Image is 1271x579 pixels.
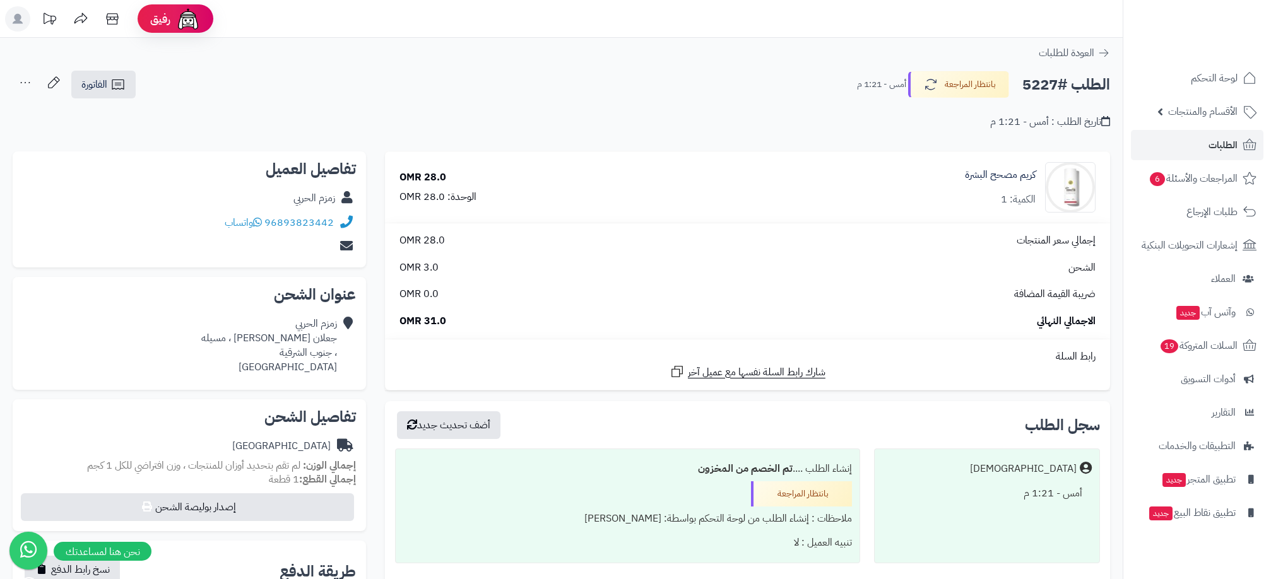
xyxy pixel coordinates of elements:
[1131,63,1263,93] a: لوحة التحكم
[1142,237,1238,254] span: إشعارات التحويلات البنكية
[293,191,335,206] div: زمزم الحربي
[1161,339,1178,353] span: 19
[87,458,300,473] span: لم تقم بتحديد أوزان للمنتجات ، وزن افتراضي للكل 1 كجم
[23,287,356,302] h2: عنوان الشحن
[1131,431,1263,461] a: التطبيقات والخدمات
[303,458,356,473] strong: إجمالي الوزن:
[688,365,825,380] span: شارك رابط السلة نفسها مع عميل آخر
[1159,437,1236,455] span: التطبيقات والخدمات
[21,493,354,521] button: إصدار بوليصة الشحن
[990,115,1110,129] div: تاريخ الطلب : أمس - 1:21 م
[280,564,356,579] h2: طريقة الدفع
[882,481,1092,506] div: أمس - 1:21 م
[1001,192,1036,207] div: الكمية: 1
[1159,337,1238,354] span: السلات المتروكة
[1068,260,1096,275] span: الشحن
[1175,303,1236,321] span: وآتس آب
[1161,471,1236,488] span: تطبيق المتجر
[81,77,107,92] span: الفاتورة
[1181,370,1236,388] span: أدوات التسويق
[1039,45,1094,61] span: العودة للطلبات
[1211,270,1236,288] span: العملاء
[299,472,356,487] strong: إجمالي القطع:
[670,364,825,380] a: شارك رابط السلة نفسها مع عميل آخر
[51,562,110,577] span: نسخ رابط الدفع
[965,168,1036,182] a: كريم مصحح البشرة
[857,78,906,91] small: أمس - 1:21 م
[399,287,439,301] span: 0.0 OMR
[201,317,337,374] div: زمزم الحربي جعلان [PERSON_NAME] ، مسيله ، جنوب الشرقية [GEOGRAPHIC_DATA]
[264,215,334,230] a: 96893823442
[1046,162,1095,213] img: 1739574034-cm4q23r2z0e1f01kldwat3g4p__D9_83_D8_B1_D9_8A_D9_85__D9_85_D8_B5_D8_AD_D8_AD__D8_A7_D9_...
[399,170,446,185] div: 28.0 OMR
[232,439,331,453] div: [GEOGRAPHIC_DATA]
[970,462,1077,476] div: [DEMOGRAPHIC_DATA]
[1131,464,1263,494] a: تطبيق المتجرجديد
[1037,314,1096,329] span: الاجمالي النهائي
[23,161,356,177] h2: تفاصيل العميل
[1131,130,1263,160] a: الطلبات
[1131,297,1263,327] a: وآتس آبجديد
[1185,32,1259,59] img: logo-2.png
[399,260,439,275] span: 3.0 OMR
[399,190,476,204] div: الوحدة: 28.0 OMR
[698,461,793,476] b: تم الخصم من المخزون
[1209,136,1238,154] span: الطلبات
[1131,498,1263,528] a: تطبيق نقاط البيعجديد
[403,457,852,481] div: إنشاء الطلب ....
[1131,397,1263,428] a: التقارير
[23,409,356,424] h2: تفاصيل الشحن
[1131,330,1263,361] a: السلات المتروكة19
[397,411,500,439] button: أضف تحديث جديد
[1186,203,1238,221] span: طلبات الإرجاع
[71,71,136,98] a: الفاتورة
[1162,473,1186,487] span: جديد
[403,530,852,555] div: تنبيه العميل : لا
[225,215,262,230] a: واتساب
[1168,103,1238,120] span: الأقسام والمنتجات
[1039,45,1110,61] a: العودة للطلبات
[1149,506,1173,520] span: جديد
[175,6,201,32] img: ai-face.png
[1131,264,1263,294] a: العملاء
[1131,364,1263,394] a: أدوات التسويق
[1017,233,1096,248] span: إجمالي سعر المنتجات
[1149,170,1238,187] span: المراجعات والأسئلة
[390,349,1105,364] div: رابط السلة
[269,472,356,487] small: 1 قطعة
[1131,197,1263,227] a: طلبات الإرجاع
[1014,287,1096,301] span: ضريبة القيمة المضافة
[1212,404,1236,421] span: التقارير
[1150,172,1165,186] span: 6
[1131,230,1263,260] a: إشعارات التحويلات البنكية
[1025,418,1100,433] h3: سجل الطلب
[399,314,446,329] span: 31.0 OMR
[1148,504,1236,522] span: تطبيق نقاط البيع
[751,481,852,506] div: بانتظار المراجعة
[1131,163,1263,194] a: المراجعات والأسئلة6
[33,6,65,35] a: تحديثات المنصة
[908,71,1009,98] button: بانتظار المراجعة
[1176,306,1200,320] span: جديد
[403,506,852,531] div: ملاحظات : إنشاء الطلب من لوحة التحكم بواسطة: [PERSON_NAME]
[399,233,445,248] span: 28.0 OMR
[1022,72,1110,98] h2: الطلب #5227
[1191,69,1238,87] span: لوحة التحكم
[150,11,170,26] span: رفيق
